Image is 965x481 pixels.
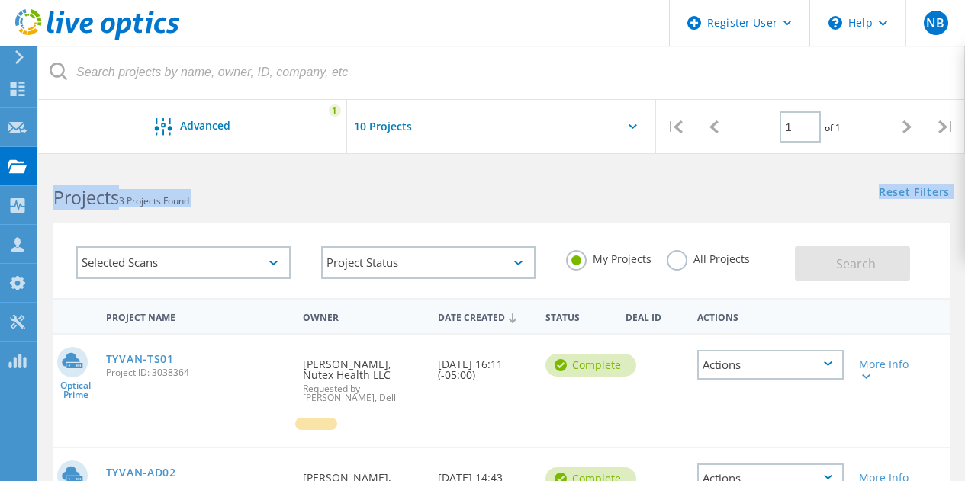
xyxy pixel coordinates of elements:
span: NB [926,17,944,29]
span: Optical Prime [53,381,98,399]
svg: \n [828,16,842,30]
div: Owner [295,302,429,330]
div: Project Status [321,246,536,279]
span: Project ID: 3038364 [106,368,288,377]
label: All Projects [667,250,750,265]
a: TYVAN-TS01 [106,354,174,364]
div: Project Name [98,302,296,330]
div: [PERSON_NAME], Nutex Health LLC [295,335,429,418]
div: Actions [697,350,844,380]
span: 3 Projects Found [119,194,189,207]
span: of 1 [825,121,841,134]
span: Requested by [PERSON_NAME], Dell [303,384,422,402]
a: Reset Filters [879,187,950,200]
div: | [926,100,965,154]
div: Date Created [430,302,538,331]
a: TYVAN-AD02 [106,467,176,478]
b: Projects [53,185,119,210]
div: | [656,100,695,154]
div: Status [538,302,619,330]
button: Search [795,246,910,281]
div: [DATE] 16:11 (-05:00) [430,335,538,396]
div: Deal Id [618,302,690,330]
div: Complete [545,354,636,377]
div: More Info [859,359,915,380]
div: Actions [690,302,851,330]
a: Live Optics Dashboard [15,32,179,43]
span: Search [836,255,876,272]
label: My Projects [566,250,651,265]
span: Advanced [180,120,230,131]
div: Selected Scans [76,246,291,279]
